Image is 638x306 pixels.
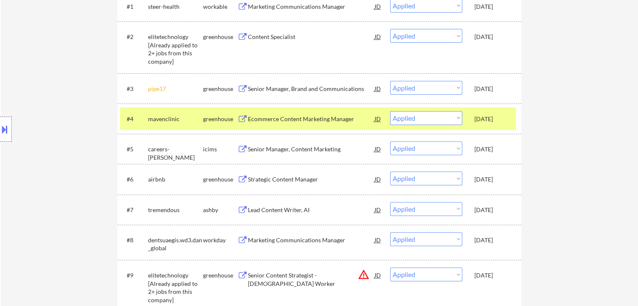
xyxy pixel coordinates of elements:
[127,271,141,280] div: #9
[374,29,382,44] div: JD
[358,269,370,280] button: warning_amber
[148,85,203,93] div: pipe17
[374,171,382,187] div: JD
[203,271,237,280] div: greenhouse
[248,115,375,123] div: Ecommerce Content Marketing Manager
[203,33,237,41] div: greenhouse
[127,206,141,214] div: #7
[127,33,141,41] div: #2
[148,271,203,304] div: elitetechnology [Already applied to 2+ jobs from this company]
[474,206,511,214] div: [DATE]
[203,85,237,93] div: greenhouse
[148,175,203,184] div: airbnb
[374,81,382,96] div: JD
[203,115,237,123] div: greenhouse
[248,236,375,244] div: Marketing Communications Manager
[248,271,375,288] div: Senior Content Strategist - [DEMOGRAPHIC_DATA] Worker
[127,236,141,244] div: #8
[474,175,511,184] div: [DATE]
[474,33,511,41] div: [DATE]
[148,115,203,123] div: mavenclinic
[248,33,375,41] div: Content Specialist
[248,85,375,93] div: Senior Manager, Brand and Communications
[203,206,237,214] div: ashby
[474,115,511,123] div: [DATE]
[474,3,511,11] div: [DATE]
[374,141,382,156] div: JD
[474,85,511,93] div: [DATE]
[474,145,511,153] div: [DATE]
[148,206,203,214] div: tremendous
[248,145,375,153] div: Senior Manager, Content Marketing
[203,236,237,244] div: workday
[374,202,382,217] div: JD
[148,3,203,11] div: steer-health
[203,3,237,11] div: workable
[248,175,375,184] div: Strategic Content Manager
[148,145,203,161] div: careers-[PERSON_NAME]
[203,145,237,153] div: icims
[127,3,141,11] div: #1
[474,236,511,244] div: [DATE]
[148,33,203,65] div: elitetechnology [Already applied to 2+ jobs from this company]
[203,175,237,184] div: greenhouse
[374,111,382,126] div: JD
[474,271,511,280] div: [DATE]
[374,232,382,247] div: JD
[248,206,375,214] div: Lead Content Writer, AI
[374,267,382,283] div: JD
[148,236,203,252] div: dentsuaegis.wd3.dan_global
[248,3,375,11] div: Marketing Communications Manager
